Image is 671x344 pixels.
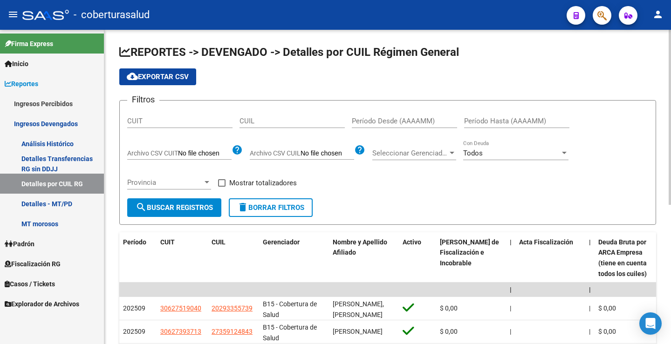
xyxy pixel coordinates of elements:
[123,328,145,335] span: 202509
[157,232,208,284] datatable-header-cell: CUIT
[440,238,499,267] span: [PERSON_NAME] de Fiscalización e Incobrable
[208,232,259,284] datatable-header-cell: CUIL
[5,279,55,289] span: Casos / Tickets
[127,71,138,82] mat-icon: cloud_download
[212,238,226,246] span: CUIL
[372,149,448,157] span: Seleccionar Gerenciador
[5,39,53,49] span: Firma Express
[652,9,664,20] mat-icon: person
[333,300,384,318] span: [PERSON_NAME], [PERSON_NAME]
[160,238,175,246] span: CUIT
[436,232,506,284] datatable-header-cell: Deuda Bruta Neto de Fiscalización e Incobrable
[127,93,159,106] h3: Filtros
[127,198,221,217] button: Buscar Registros
[589,328,590,335] span: |
[7,9,19,20] mat-icon: menu
[5,79,38,89] span: Reportes
[510,304,511,312] span: |
[178,149,232,158] input: Archivo CSV CUIT
[237,202,248,213] mat-icon: delete
[639,312,662,335] div: Open Intercom Messenger
[589,238,591,246] span: |
[136,202,147,213] mat-icon: search
[598,328,616,335] span: $ 0,00
[229,198,313,217] button: Borrar Filtros
[119,232,157,284] datatable-header-cell: Período
[119,46,459,59] span: REPORTES -> DEVENGADO -> Detalles por CUIL Régimen General
[589,286,591,293] span: |
[160,304,201,312] span: 30627519040
[515,232,585,284] datatable-header-cell: Acta Fiscalización
[5,299,79,309] span: Explorador de Archivos
[585,232,595,284] datatable-header-cell: |
[440,328,458,335] span: $ 0,00
[463,149,483,157] span: Todos
[333,328,383,335] span: [PERSON_NAME]
[212,304,253,312] span: 20293355739
[403,238,421,246] span: Activo
[127,149,178,157] span: Archivo CSV CUIT
[212,328,253,335] span: 27359124843
[259,232,329,284] datatable-header-cell: Gerenciador
[598,238,647,277] span: Deuda Bruta por ARCA Empresa (tiene en cuenta todos los cuiles)
[237,203,304,212] span: Borrar Filtros
[127,178,203,187] span: Provincia
[232,144,243,155] mat-icon: help
[5,59,28,69] span: Inicio
[123,238,146,246] span: Período
[354,144,365,155] mat-icon: help
[5,259,61,269] span: Fiscalización RG
[74,5,150,25] span: - coberturasalud
[263,300,317,318] span: B15 - Cobertura de Salud
[589,304,590,312] span: |
[399,232,436,284] datatable-header-cell: Activo
[510,328,511,335] span: |
[263,324,317,342] span: B15 - Cobertura de Salud
[595,232,664,284] datatable-header-cell: Deuda Bruta por ARCA Empresa (tiene en cuenta todos los cuiles)
[127,73,189,81] span: Exportar CSV
[119,68,196,85] button: Exportar CSV
[136,203,213,212] span: Buscar Registros
[160,328,201,335] span: 30627393713
[598,304,616,312] span: $ 0,00
[440,304,458,312] span: $ 0,00
[333,238,387,256] span: Nombre y Apellido Afiliado
[519,238,573,246] span: Acta Fiscalización
[263,238,300,246] span: Gerenciador
[5,239,34,249] span: Padrón
[510,238,512,246] span: |
[506,232,515,284] datatable-header-cell: |
[123,304,145,312] span: 202509
[229,177,297,189] span: Mostrar totalizadores
[510,286,512,293] span: |
[301,149,354,158] input: Archivo CSV CUIL
[250,149,301,157] span: Archivo CSV CUIL
[329,232,399,284] datatable-header-cell: Nombre y Apellido Afiliado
